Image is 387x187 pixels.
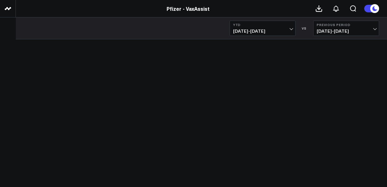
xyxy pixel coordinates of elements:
span: [DATE] - [DATE] [233,29,292,34]
a: Pfizer - VaxAssist [167,5,210,12]
button: Previous Period[DATE]-[DATE] [313,21,379,36]
span: [DATE] - [DATE] [317,29,376,34]
div: VS [299,26,310,30]
b: YTD [233,23,292,27]
b: Previous Period [317,23,376,27]
button: YTD[DATE]-[DATE] [230,21,295,36]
